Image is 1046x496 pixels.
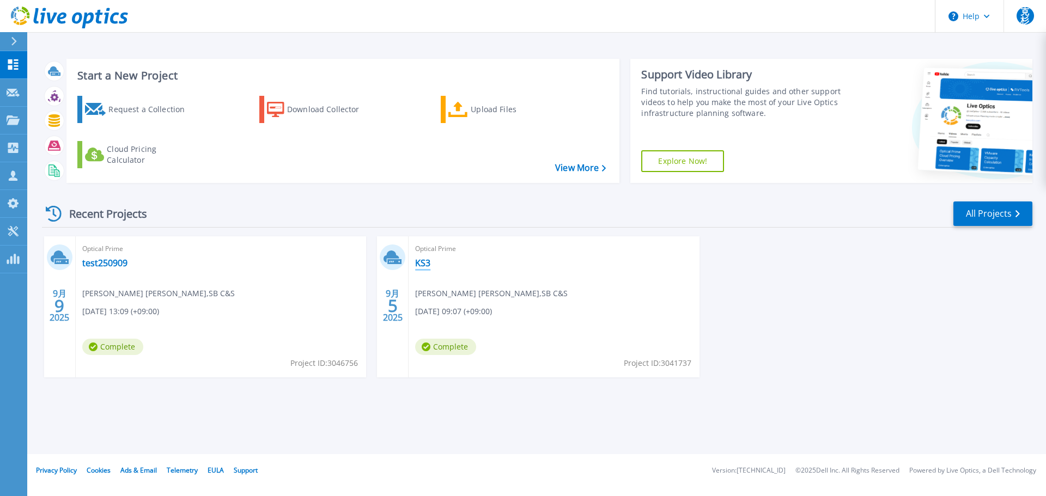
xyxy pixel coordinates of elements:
[1017,7,1034,25] span: 克杉
[259,96,381,123] a: Download Collector
[415,305,492,317] span: [DATE] 09:07 (+09:00)
[909,467,1036,474] li: Powered by Live Optics, a Dell Technology
[49,286,70,326] div: 9月 2025
[167,466,198,475] a: Telemetry
[107,144,194,166] div: Cloud Pricing Calculator
[54,301,64,310] span: 9
[795,467,899,474] li: © 2025 Dell Inc. All Rights Reserved
[82,339,143,355] span: Complete
[624,357,691,369] span: Project ID: 3041737
[82,243,360,255] span: Optical Prime
[415,243,692,255] span: Optical Prime
[641,68,846,82] div: Support Video Library
[382,286,403,326] div: 9月 2025
[87,466,111,475] a: Cookies
[388,301,398,310] span: 5
[415,287,568,299] span: [PERSON_NAME] [PERSON_NAME] , SB C&S
[77,141,199,168] a: Cloud Pricing Calculator
[712,467,786,474] li: Version: [TECHNICAL_ID]
[287,99,374,120] div: Download Collector
[36,466,77,475] a: Privacy Policy
[953,201,1032,226] a: All Projects
[82,305,159,317] span: [DATE] 13:09 (+09:00)
[82,258,127,268] a: test250909
[415,339,476,355] span: Complete
[77,70,606,82] h3: Start a New Project
[641,86,846,119] div: Find tutorials, instructional guides and other support videos to help you make the most of your L...
[42,200,162,227] div: Recent Projects
[555,163,606,173] a: View More
[471,99,558,120] div: Upload Files
[208,466,224,475] a: EULA
[234,466,258,475] a: Support
[415,258,430,268] a: KS3
[77,96,199,123] a: Request a Collection
[290,357,358,369] span: Project ID: 3046756
[641,150,724,172] a: Explore Now!
[82,287,235,299] span: [PERSON_NAME] [PERSON_NAME] , SB C&S
[108,99,196,120] div: Request a Collection
[120,466,157,475] a: Ads & Email
[441,96,562,123] a: Upload Files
